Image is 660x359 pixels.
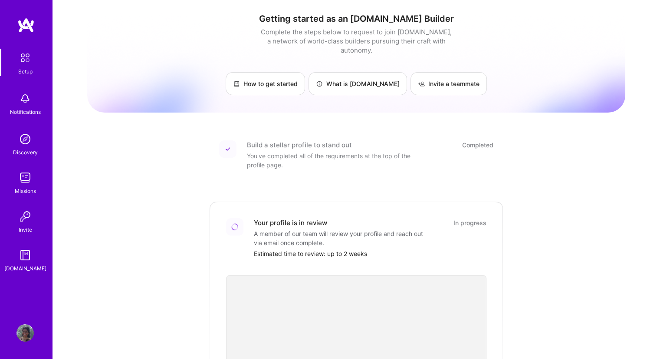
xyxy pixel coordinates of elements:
h1: Getting started as an [DOMAIN_NAME] Builder [87,13,625,24]
a: What is [DOMAIN_NAME] [309,72,407,95]
img: bell [16,90,34,107]
img: teamwork [16,169,34,186]
img: User Avatar [16,324,34,342]
div: A member of our team will review your profile and reach out via email once complete. [254,229,427,247]
img: Invite [16,208,34,225]
div: Setup [18,67,33,76]
img: discovery [16,130,34,148]
img: Loading [231,223,238,230]
img: Completed [225,146,230,152]
div: Missions [15,186,36,196]
div: Estimated time to review: up to 2 weeks [254,249,486,258]
div: Complete the steps below to request to join [DOMAIN_NAME], a network of world-class builders purs... [259,27,454,55]
img: guide book [16,246,34,264]
div: [DOMAIN_NAME] [4,264,46,273]
img: setup [16,49,34,67]
div: Completed [462,140,493,150]
a: How to get started [226,72,305,95]
a: User Avatar [14,324,36,342]
img: Invite a teammate [418,80,425,87]
div: Build a stellar profile to stand out [247,140,352,150]
a: Invite a teammate [410,72,487,95]
div: Discovery [13,148,38,157]
div: Notifications [10,107,41,116]
img: logo [17,17,35,33]
img: What is A.Team [316,80,323,87]
div: Your profile is in review [254,218,327,227]
div: You've completed all of the requirements at the top of the profile page. [247,151,420,170]
div: Invite [19,225,32,234]
img: How to get started [233,80,240,87]
div: In progress [453,218,486,227]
